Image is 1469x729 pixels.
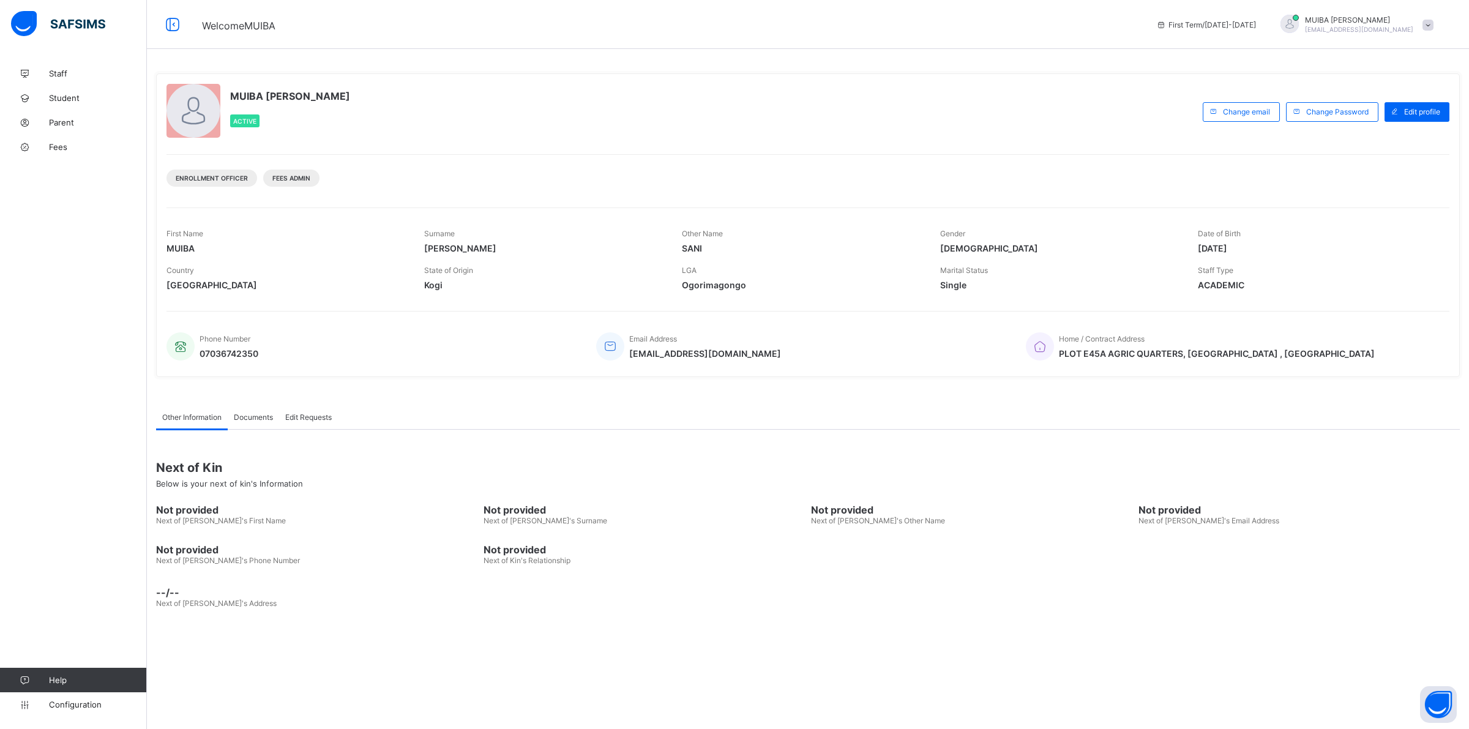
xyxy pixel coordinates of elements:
button: Open asap [1420,686,1457,723]
span: Fees Admin [272,174,310,182]
div: MUIBAADAMS [1268,15,1440,35]
span: Welcome MUIBA [202,20,275,32]
span: Next of [PERSON_NAME]'s Other Name [811,516,945,525]
span: MUIBA [PERSON_NAME] [1305,15,1413,24]
img: safsims [11,11,105,37]
span: ACADEMIC [1198,280,1437,290]
span: Next of [PERSON_NAME]'s First Name [156,516,286,525]
span: [DEMOGRAPHIC_DATA] [940,243,1179,253]
span: Configuration [49,700,146,709]
span: Date of Birth [1198,229,1241,238]
span: Edit profile [1404,107,1440,116]
span: [GEOGRAPHIC_DATA] [166,280,406,290]
span: Next of [PERSON_NAME]'s Phone Number [156,556,300,565]
span: Email Address [629,334,677,343]
span: Help [49,675,146,685]
span: Surname [424,229,455,238]
span: session/term information [1156,20,1256,29]
span: Not provided [484,544,805,556]
span: Other Information [162,413,222,422]
span: Next of [PERSON_NAME]'s Address [156,599,277,608]
span: 07036742350 [200,348,258,359]
span: Next of [PERSON_NAME]'s Email Address [1138,516,1279,525]
span: Not provided [1138,504,1460,516]
span: Documents [234,413,273,422]
span: Marital Status [940,266,988,275]
span: Next of Kin's Relationship [484,556,570,565]
span: LGA [682,266,697,275]
span: Not provided [811,504,1132,516]
span: Gender [940,229,965,238]
span: --/-- [156,586,1460,599]
span: Next of Kin [156,460,1460,475]
span: Ogorimagongo [682,280,921,290]
span: [DATE] [1198,243,1437,253]
span: First Name [166,229,203,238]
span: PLOT E45A AGRIC QUARTERS, [GEOGRAPHIC_DATA] , [GEOGRAPHIC_DATA] [1059,348,1375,359]
span: Change Password [1306,107,1369,116]
span: Other Name [682,229,723,238]
span: Parent [49,118,147,127]
span: Not provided [156,504,477,516]
span: SANI [682,243,921,253]
span: Home / Contract Address [1059,334,1145,343]
span: Kogi [424,280,663,290]
span: Staff [49,69,147,78]
span: Active [233,118,256,125]
span: Staff Type [1198,266,1233,275]
span: MUIBA [PERSON_NAME] [230,90,350,102]
span: Below is your next of kin's Information [156,479,303,488]
span: Enrollment Officer [176,174,248,182]
span: Student [49,93,147,103]
span: [PERSON_NAME] [424,243,663,253]
span: Not provided [484,504,805,516]
span: [EMAIL_ADDRESS][DOMAIN_NAME] [1305,26,1413,33]
span: Edit Requests [285,413,332,422]
span: [EMAIL_ADDRESS][DOMAIN_NAME] [629,348,781,359]
span: Phone Number [200,334,250,343]
span: Not provided [156,544,477,556]
span: Single [940,280,1179,290]
span: Change email [1223,107,1270,116]
span: MUIBA [166,243,406,253]
span: Country [166,266,194,275]
span: Fees [49,142,147,152]
span: State of Origin [424,266,473,275]
span: Next of [PERSON_NAME]'s Surname [484,516,607,525]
